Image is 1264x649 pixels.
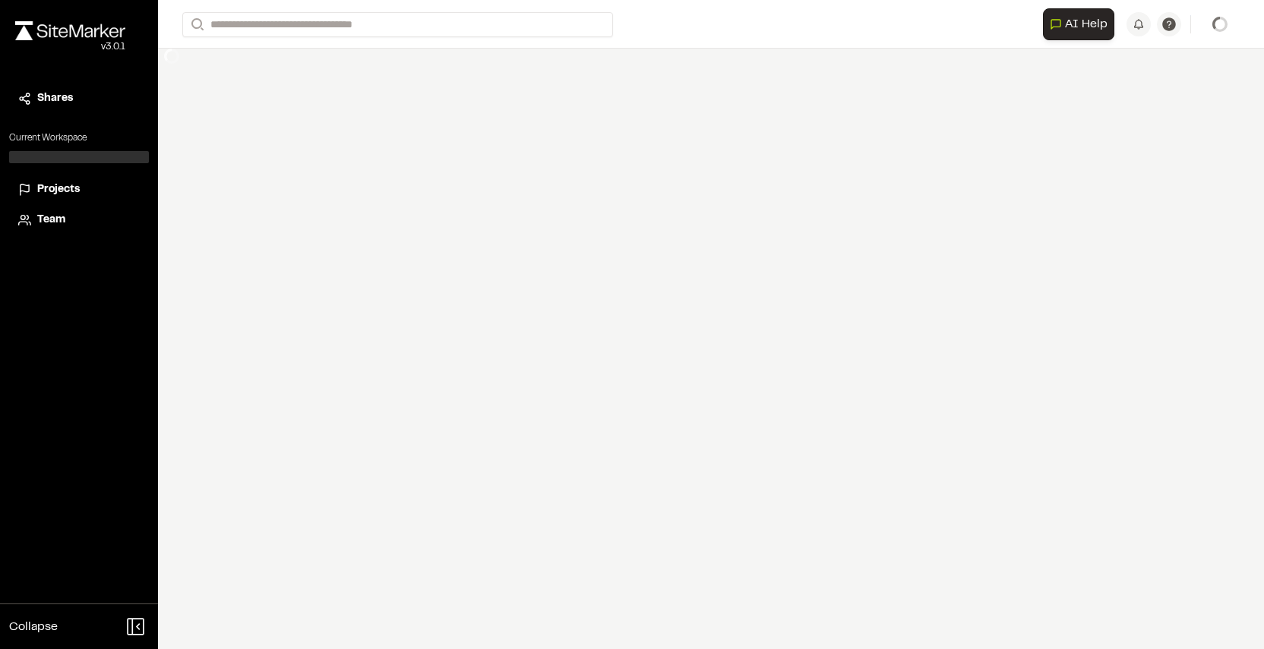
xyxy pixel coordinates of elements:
button: Open AI Assistant [1043,8,1114,40]
span: Shares [37,90,73,107]
div: Open AI Assistant [1043,8,1120,40]
a: Projects [18,181,140,198]
span: AI Help [1065,15,1108,33]
span: Team [37,212,65,228]
a: Shares [18,90,140,107]
div: Oh geez...please don't... [15,40,125,54]
span: Collapse [9,618,58,636]
p: Current Workspace [9,131,149,145]
a: Team [18,212,140,228]
img: rebrand.png [15,21,125,40]
span: Projects [37,181,80,198]
button: Search [182,12,210,37]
